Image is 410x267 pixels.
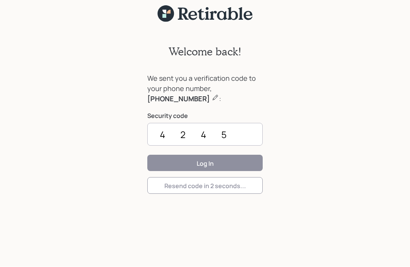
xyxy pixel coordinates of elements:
input: •••• [147,123,263,146]
label: Security code [147,112,263,120]
button: Resend code in 2 seconds... [147,177,263,194]
div: We sent you a verification code to your phone number, : [147,74,263,104]
div: Log In [197,160,214,168]
h2: Welcome back! [169,46,241,58]
b: [PHONE_NUMBER] [147,94,210,104]
div: Resend code in 2 seconds... [164,182,246,190]
button: Log In [147,155,263,171]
